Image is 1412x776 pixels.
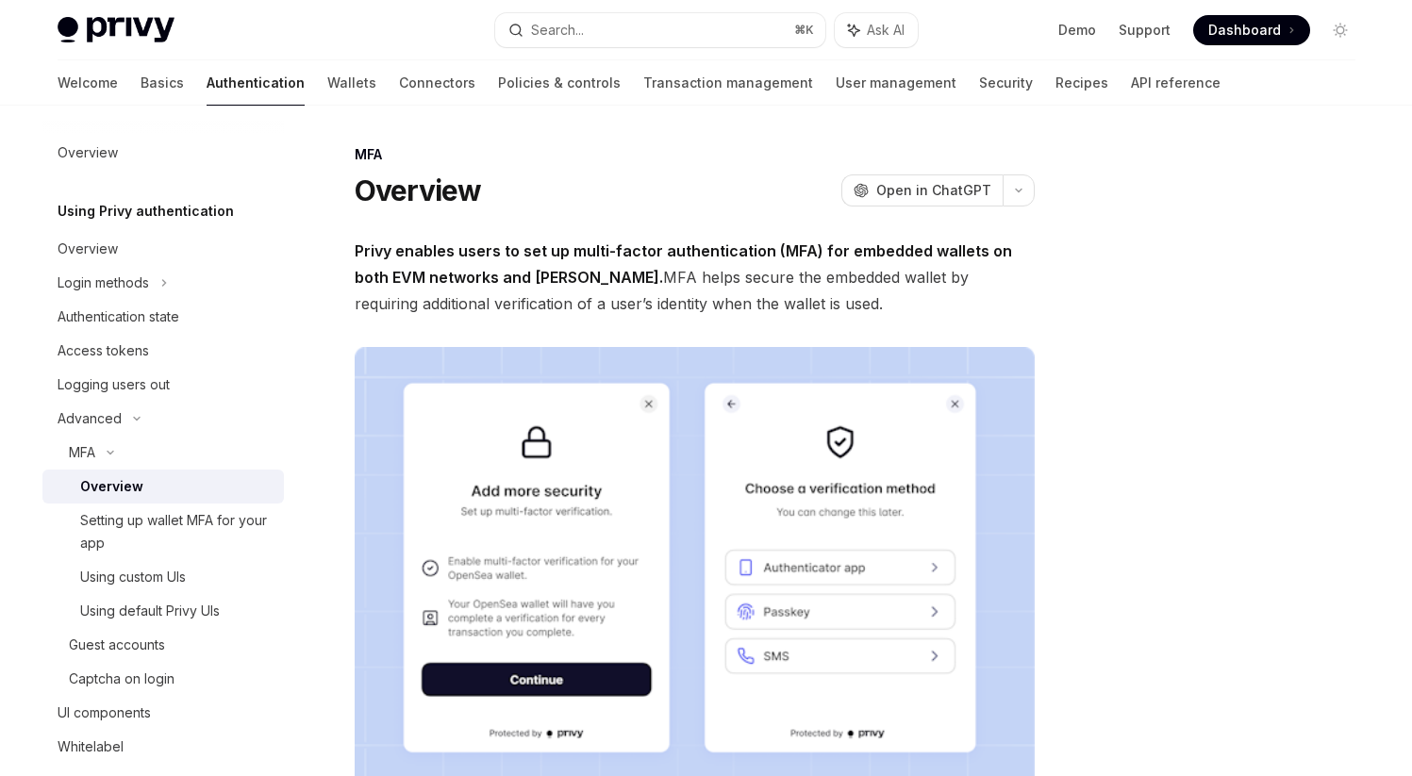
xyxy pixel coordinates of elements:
a: Authentication state [42,300,284,334]
a: Policies & controls [498,60,621,106]
div: Authentication state [58,305,179,328]
div: Guest accounts [69,634,165,656]
div: Setting up wallet MFA for your app [80,509,273,554]
div: UI components [58,702,151,724]
a: Overview [42,136,284,170]
a: Using default Privy UIs [42,594,284,628]
a: Welcome [58,60,118,106]
a: Demo [1058,21,1096,40]
a: Whitelabel [42,730,284,764]
a: Using custom UIs [42,560,284,594]
button: Ask AI [835,13,918,47]
a: Setting up wallet MFA for your app [42,504,284,560]
a: Wallets [327,60,376,106]
a: Captcha on login [42,662,284,696]
div: Overview [58,238,118,260]
button: Search...⌘K [495,13,825,47]
a: API reference [1131,60,1221,106]
a: Authentication [207,60,305,106]
span: Dashboard [1208,21,1281,40]
span: Ask AI [867,21,905,40]
div: Captcha on login [69,668,174,690]
div: Advanced [58,407,122,430]
a: Guest accounts [42,628,284,662]
div: Logging users out [58,373,170,396]
div: Overview [80,475,143,498]
span: MFA helps secure the embedded wallet by requiring additional verification of a user’s identity wh... [355,238,1035,317]
h1: Overview [355,173,482,207]
a: Dashboard [1193,15,1310,45]
div: Login methods [58,272,149,294]
div: Overview [58,141,118,164]
div: Access tokens [58,339,149,362]
span: Open in ChatGPT [876,181,991,200]
div: Using default Privy UIs [80,600,220,622]
a: Connectors [399,60,475,106]
img: light logo [58,17,174,43]
div: MFA [69,441,95,464]
a: Recipes [1055,60,1108,106]
a: Overview [42,232,284,266]
span: ⌘ K [794,23,814,38]
a: Support [1119,21,1171,40]
button: Toggle dark mode [1325,15,1355,45]
a: Basics [141,60,184,106]
a: Overview [42,470,284,504]
div: MFA [355,145,1035,164]
div: Search... [531,19,584,41]
a: Logging users out [42,368,284,402]
button: Open in ChatGPT [841,174,1003,206]
a: Transaction management [643,60,813,106]
div: Using custom UIs [80,566,186,588]
div: Whitelabel [58,735,124,758]
a: User management [836,60,956,106]
a: UI components [42,696,284,730]
h5: Using Privy authentication [58,200,234,223]
a: Security [979,60,1033,106]
a: Access tokens [42,334,284,368]
strong: Privy enables users to set up multi-factor authentication (MFA) for embedded wallets on both EVM ... [355,241,1012,287]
